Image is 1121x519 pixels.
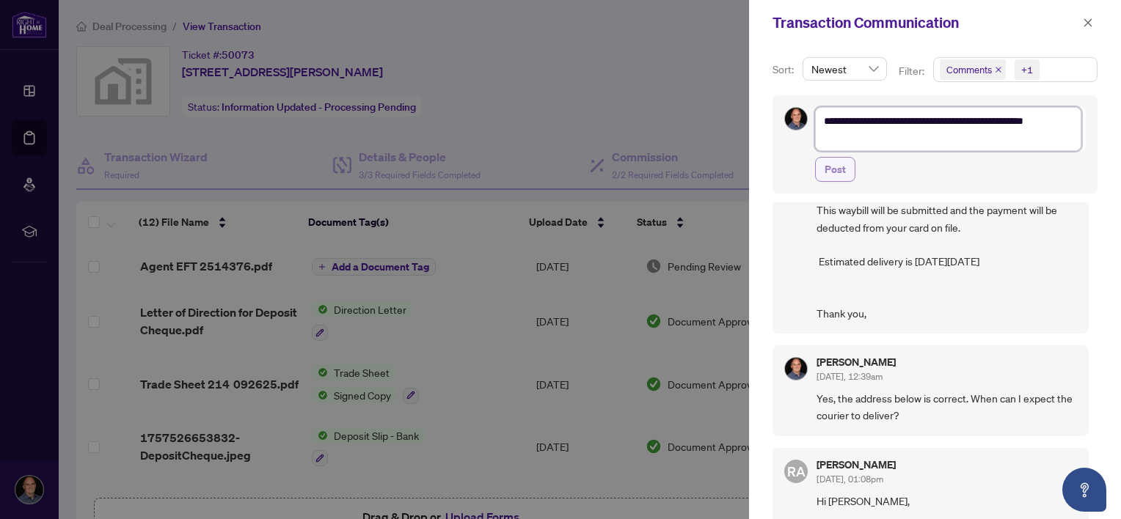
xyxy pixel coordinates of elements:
[1062,468,1106,512] button: Open asap
[773,62,797,78] p: Sort:
[773,12,1078,34] div: Transaction Communication
[1083,18,1093,28] span: close
[787,461,806,482] span: RA
[825,158,846,181] span: Post
[995,66,1002,73] span: close
[785,358,807,380] img: Profile Icon
[817,371,883,382] span: [DATE], 12:39am
[817,390,1077,424] span: Yes, the address below is correct. When can I expect the courier to deliver?
[899,63,927,79] p: Filter:
[785,108,807,130] img: Profile Icon
[817,357,896,367] h5: [PERSON_NAME]
[940,59,1006,80] span: Comments
[817,460,896,470] h5: [PERSON_NAME]
[1021,62,1033,77] div: +1
[946,62,992,77] span: Comments
[817,474,883,485] span: [DATE], 01:08pm
[815,157,855,182] button: Post
[811,58,878,80] span: Newest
